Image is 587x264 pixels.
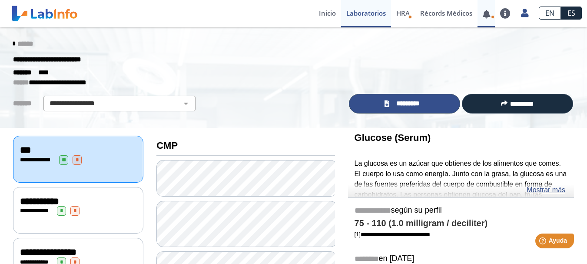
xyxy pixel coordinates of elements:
a: Mostrar más [527,185,565,195]
p: La glucosa es un azúcar que obtienes de los alimentos que comes. El cuerpo lo usa como energía. J... [355,158,567,241]
h5: en [DATE] [355,254,567,264]
span: HRA [396,9,410,17]
iframe: Help widget launcher [510,230,577,254]
a: ES [561,7,582,20]
h5: según su perfil [355,206,567,216]
b: Glucose (Serum) [355,132,431,143]
a: [1] [355,231,430,237]
b: CMP [156,140,178,151]
a: EN [539,7,561,20]
h4: 75 - 110 (1.0 milligram / deciliter) [355,218,567,229]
